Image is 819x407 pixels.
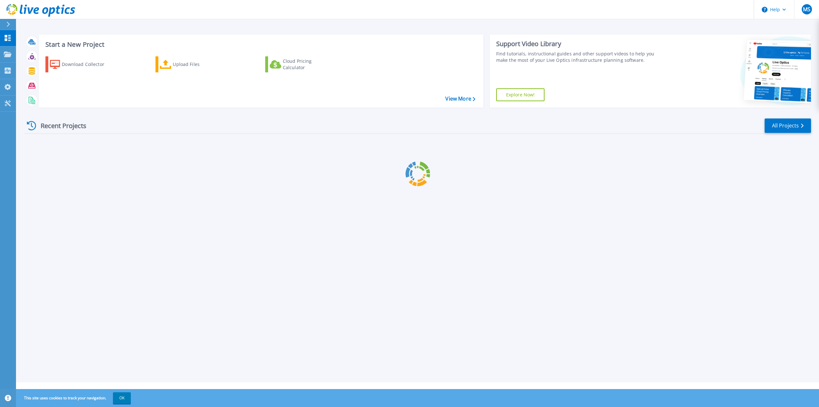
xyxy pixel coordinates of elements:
a: All Projects [765,118,811,133]
div: Support Video Library [496,40,662,48]
h3: Start a New Project [45,41,475,48]
div: Upload Files [173,58,224,71]
button: OK [113,392,131,404]
div: Cloud Pricing Calculator [283,58,334,71]
div: Download Collector [62,58,113,71]
a: Download Collector [45,56,117,72]
div: Find tutorials, instructional guides and other support videos to help you make the most of your L... [496,51,662,63]
a: Upload Files [155,56,227,72]
div: Recent Projects [25,118,95,134]
a: Cloud Pricing Calculator [265,56,337,72]
span: This site uses cookies to track your navigation. [18,392,131,404]
a: View More [445,96,475,102]
span: MS [803,7,810,12]
a: Explore Now! [496,88,545,101]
